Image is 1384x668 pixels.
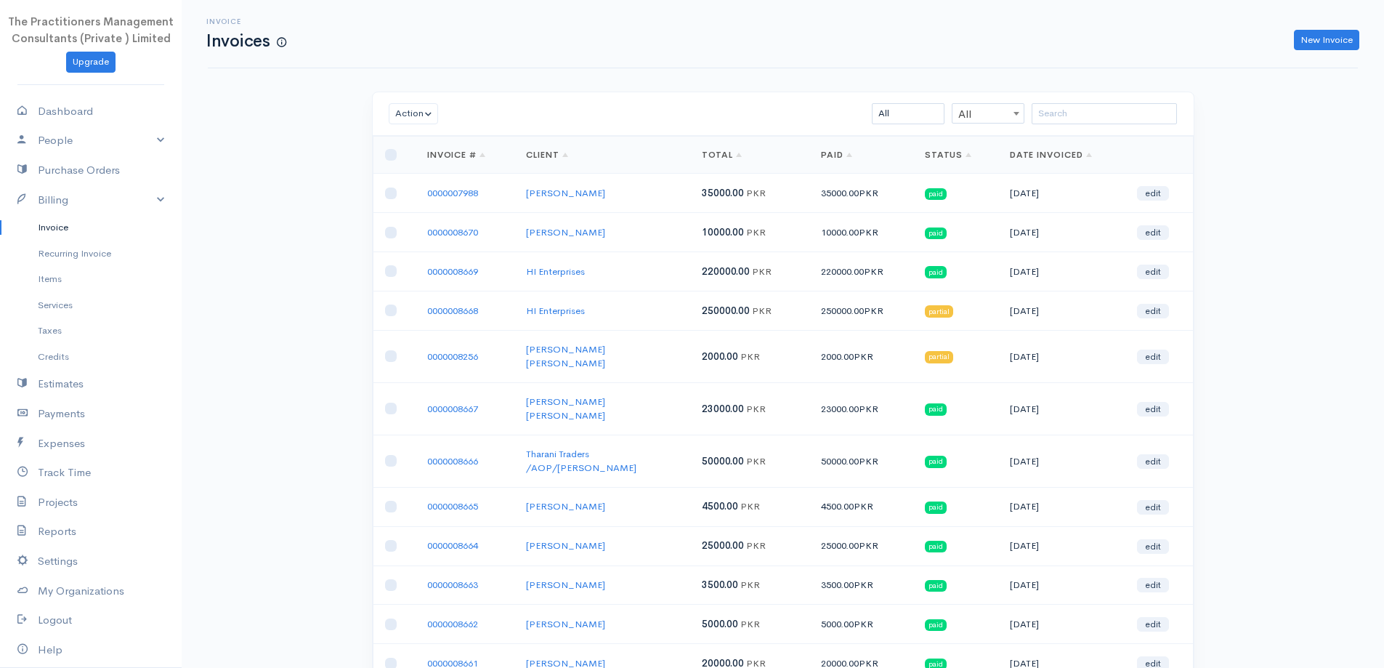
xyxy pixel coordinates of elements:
span: 3500.00 [702,579,738,591]
a: [PERSON_NAME] [526,500,605,512]
span: PKR [746,539,766,552]
a: [PERSON_NAME] [526,187,605,199]
span: All [952,104,1024,124]
td: 3500.00 [809,566,913,605]
td: [DATE] [998,330,1126,382]
td: 220000.00 [809,252,913,291]
td: [DATE] [998,291,1126,330]
span: PKR [859,403,878,415]
span: PKR [746,403,766,415]
a: 0000007988 [427,187,478,199]
span: paid [925,580,947,592]
span: 50000.00 [702,455,744,467]
td: [DATE] [998,435,1126,487]
td: 4500.00 [809,487,913,526]
span: PKR [859,455,878,467]
a: Paid [821,149,852,161]
span: paid [925,403,947,415]
td: [DATE] [998,605,1126,644]
a: 0000008668 [427,305,478,317]
a: Client [526,149,568,161]
td: 35000.00 [809,174,913,213]
button: Action [389,103,439,124]
span: PKR [746,226,766,238]
span: paid [925,619,947,631]
span: PKR [854,500,873,512]
input: Search [1032,103,1177,124]
span: PKR [854,350,873,363]
span: PKR [752,265,772,278]
a: 0000008666 [427,455,478,467]
span: 2000.00 [702,350,738,363]
a: HI Enterprises [526,305,585,317]
span: PKR [752,305,772,317]
span: 25000.00 [702,539,744,552]
a: Tharani Traders /AOP/[PERSON_NAME] [526,448,636,475]
span: The Practitioners Management Consultants (Private ) Limited [8,15,174,45]
span: PKR [859,226,878,238]
span: 5000.00 [702,618,738,630]
a: edit [1137,578,1169,592]
a: New Invoice [1294,30,1359,51]
a: HI Enterprises [526,265,585,278]
a: edit [1137,350,1169,364]
a: Upgrade [66,52,116,73]
a: Status [925,149,972,161]
h1: Invoices [206,32,286,50]
span: PKR [740,500,760,512]
td: [DATE] [998,487,1126,526]
a: 0000008665 [427,500,478,512]
a: Date Invoiced [1010,149,1092,161]
td: [DATE] [998,526,1126,566]
a: [PERSON_NAME] [PERSON_NAME] [526,343,605,370]
span: 250000.00 [702,305,750,317]
span: PKR [740,618,760,630]
td: [DATE] [998,174,1126,213]
span: PKR [854,618,873,630]
span: 23000.00 [702,403,744,415]
span: All [952,103,1024,124]
a: [PERSON_NAME] [526,579,605,591]
span: PKR [740,579,760,591]
td: 2000.00 [809,330,913,382]
td: 50000.00 [809,435,913,487]
a: 0000008664 [427,539,478,552]
span: PKR [746,187,766,199]
a: [PERSON_NAME] [526,618,605,630]
span: How to create your first Invoice? [277,36,286,49]
a: edit [1137,304,1169,318]
span: paid [925,541,947,552]
a: edit [1137,454,1169,469]
a: 0000008663 [427,579,478,591]
span: partial [925,305,953,317]
a: Total [702,149,742,161]
td: [DATE] [998,252,1126,291]
span: PKR [746,455,766,467]
a: 0000008256 [427,350,478,363]
td: 25000.00 [809,526,913,566]
span: PKR [740,350,760,363]
a: Invoice # [427,149,486,161]
a: edit [1137,186,1169,201]
h6: Invoice [206,17,286,25]
span: PKR [854,579,873,591]
a: [PERSON_NAME] [526,539,605,552]
a: edit [1137,402,1169,417]
a: 0000008670 [427,226,478,238]
a: edit [1137,617,1169,632]
span: PKR [859,187,878,199]
a: edit [1137,265,1169,279]
td: [DATE] [998,213,1126,252]
a: edit [1137,539,1169,554]
span: paid [925,502,947,513]
span: 10000.00 [702,226,744,238]
span: paid [925,456,947,467]
a: 0000008662 [427,618,478,630]
span: paid [925,228,947,239]
span: 4500.00 [702,500,738,512]
span: PKR [864,265,883,278]
span: paid [925,266,947,278]
td: [DATE] [998,382,1126,435]
a: [PERSON_NAME] [526,226,605,238]
td: 10000.00 [809,213,913,252]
